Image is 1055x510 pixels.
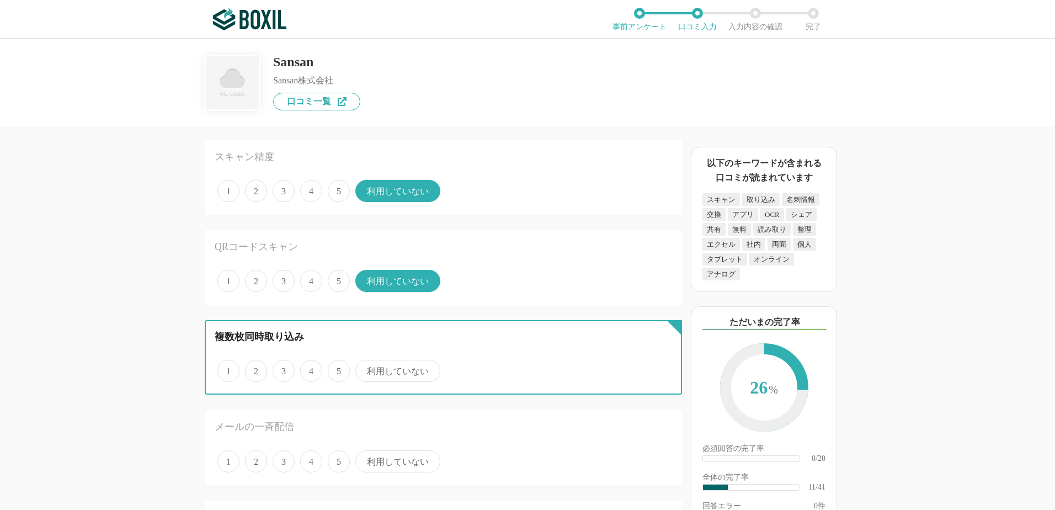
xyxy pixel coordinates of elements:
div: 必須回答の完了率 [702,445,825,455]
div: Sansan株式会社 [273,76,360,85]
span: 1 [217,450,239,472]
span: 4 [300,360,322,382]
span: 利用していない [355,270,440,292]
span: 口コミ一覧 [287,97,331,106]
div: ​ [703,485,728,490]
span: 2 [245,270,267,292]
span: 2 [245,180,267,202]
div: 整理 [793,223,816,236]
div: 複数枚同時取り込み [215,330,626,344]
span: 5 [328,180,350,202]
div: 以下のキーワードが含まれる口コミが読まれています [702,156,825,184]
div: メールの一斉配信 [215,420,626,434]
li: 入力内容の確認 [726,8,784,31]
div: 読み取り [753,223,791,236]
span: 3 [273,450,295,472]
div: 両面 [768,238,791,251]
span: 1 [217,270,239,292]
div: 社内 [742,238,765,251]
div: OCR [760,208,784,221]
div: アナログ [702,268,740,280]
div: タブレット [702,253,747,265]
div: 交換 [702,208,726,221]
li: 事前アンケート [610,8,668,31]
div: Sansan [273,55,360,68]
div: シェア [786,208,817,221]
div: 11/41 [808,484,825,491]
span: 5 [328,360,350,382]
div: 名刺情報 [782,193,819,206]
div: スキャン [702,193,740,206]
div: 全体の完了率 [702,474,825,484]
span: 5 [328,270,350,292]
div: オンライン [749,253,794,265]
span: 2 [245,450,267,472]
a: 口コミ一覧 [273,93,360,110]
li: 完了 [784,8,842,31]
span: 3 [273,180,295,202]
div: アプリ [728,208,758,221]
span: 1 [217,180,239,202]
div: 件 [814,502,825,510]
span: % [769,384,778,396]
span: 1 [217,360,239,382]
div: 0/20 [812,455,825,463]
span: 26 [731,354,797,423]
span: 5 [328,450,350,472]
span: 4 [300,450,322,472]
img: ボクシルSaaS_ロゴ [213,8,286,30]
span: 3 [273,270,295,292]
div: 共有 [702,223,726,236]
div: 取り込み [742,193,780,206]
div: 無料 [728,223,751,236]
div: スキャン精度 [215,150,626,164]
div: 回答エラー [702,502,741,510]
span: 利用していない [355,180,440,202]
span: 4 [300,180,322,202]
div: QRコードスキャン [215,240,626,254]
li: 口コミ入力 [668,8,726,31]
span: 2 [245,360,267,382]
span: 3 [273,360,295,382]
span: 利用していない [355,360,440,382]
div: ただいまの完了率 [702,316,827,330]
div: 個人 [793,238,816,251]
span: 利用していない [355,450,440,472]
span: 4 [300,270,322,292]
div: エクセル [702,238,740,251]
span: 0 [814,502,818,510]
